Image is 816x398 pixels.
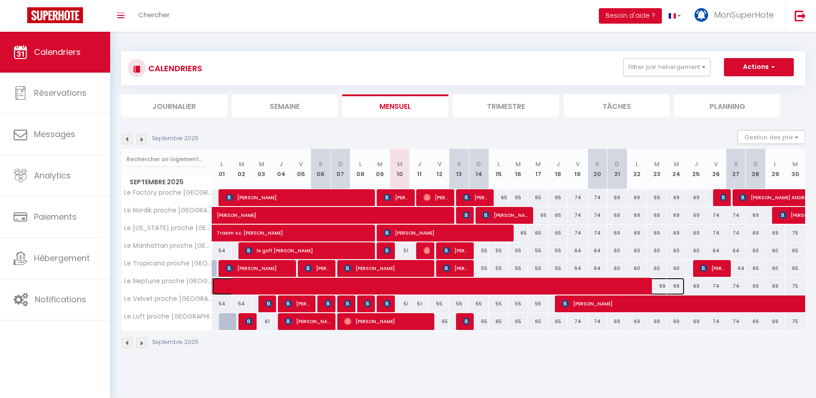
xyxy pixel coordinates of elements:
[212,149,232,189] th: 01
[123,313,214,320] span: Le Loft proche [GEOGRAPHIC_DATA] I [GEOGRAPHIC_DATA] I [GEOGRAPHIC_DATA]
[319,160,323,168] abbr: S
[121,94,227,117] li: Journalier
[695,8,708,22] img: ...
[785,313,805,330] div: 75
[738,130,805,144] button: Gestion des prix
[607,242,627,259] div: 60
[443,260,470,277] span: [PERSON_NAME]
[785,242,805,259] div: 65
[726,260,746,277] div: 64
[726,313,746,330] div: 74
[766,260,786,277] div: 60
[726,225,746,241] div: 74
[232,94,338,117] li: Semaine
[548,260,568,277] div: 55
[123,260,214,267] span: Le Tropicana proche [GEOGRAPHIC_DATA] I [GEOGRAPHIC_DATA] I [GEOGRAPHIC_DATA]
[548,207,568,224] div: 65
[548,149,568,189] th: 18
[746,242,766,259] div: 60
[607,149,627,189] th: 21
[453,94,559,117] li: Trimestre
[686,225,706,241] div: 69
[245,242,372,259] span: le goff [PERSON_NAME]
[35,294,86,305] span: Notifications
[647,149,667,189] th: 23
[548,313,568,330] div: 65
[726,149,746,189] th: 27
[528,313,548,330] div: 65
[795,10,806,21] img: logout
[528,225,548,241] div: 65
[509,242,529,259] div: 55
[469,295,489,312] div: 55
[563,94,670,117] li: Tâches
[667,207,687,224] div: 69
[700,260,727,277] span: [PERSON_NAME]
[726,278,746,295] div: 74
[706,207,726,224] div: 74
[647,189,667,206] div: 69
[615,160,619,168] abbr: D
[370,149,390,189] th: 09
[706,225,726,241] div: 74
[34,87,87,98] span: Réservations
[595,160,599,168] abbr: S
[647,260,667,277] div: 60
[123,242,214,249] span: Le Manhattan proche [GEOGRAPHIC_DATA] I [GEOGRAPHIC_DATA] I [GEOGRAPHIC_DATA]
[686,242,706,259] div: 60
[443,242,470,259] span: [PERSON_NAME]
[384,242,390,259] span: [PERSON_NAME]
[344,260,431,277] span: [PERSON_NAME]
[607,225,627,241] div: 69
[627,189,647,206] div: 69
[627,313,647,330] div: 69
[607,189,627,206] div: 69
[489,189,509,206] div: 65
[785,225,805,241] div: 75
[489,260,509,277] div: 55
[34,128,75,140] span: Messages
[27,7,83,23] img: Super Booking
[449,149,469,189] th: 13
[674,160,679,168] abbr: M
[714,9,774,20] span: MonSuperHote
[226,189,372,206] span: [PERSON_NAME]
[568,189,588,206] div: 74
[497,160,500,168] abbr: L
[746,149,766,189] th: 28
[217,220,384,237] span: Traxim s.c. [PERSON_NAME]
[627,149,647,189] th: 22
[667,313,687,330] div: 69
[706,278,726,295] div: 74
[220,160,223,168] abbr: L
[706,313,726,330] div: 74
[291,149,311,189] th: 05
[311,149,331,189] th: 06
[123,225,214,231] span: Le [US_STATE] proche [GEOGRAPHIC_DATA] I [GEOGRAPHIC_DATA] I [GEOGRAPHIC_DATA]
[528,260,548,277] div: 55
[785,278,805,295] div: 75
[576,160,580,168] abbr: V
[126,151,207,167] input: Rechercher un logement...
[785,260,805,277] div: 65
[528,189,548,206] div: 65
[121,176,212,189] span: Septembre 2025
[686,207,706,224] div: 69
[138,10,170,20] span: Chercher
[686,313,706,330] div: 69
[667,260,687,277] div: 60
[734,160,738,168] abbr: S
[212,225,232,242] a: Traxim s.c. [PERSON_NAME]
[509,149,529,189] th: 16
[152,338,199,347] p: Septembre 2025
[746,313,766,330] div: 69
[588,242,607,259] div: 64
[212,207,232,224] a: [PERSON_NAME]
[568,260,588,277] div: 64
[686,149,706,189] th: 25
[623,58,710,76] button: Filtrer par hébergement
[217,202,467,219] span: [PERSON_NAME]
[423,189,450,206] span: [PERSON_NAME]
[418,160,421,168] abbr: J
[556,160,560,168] abbr: J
